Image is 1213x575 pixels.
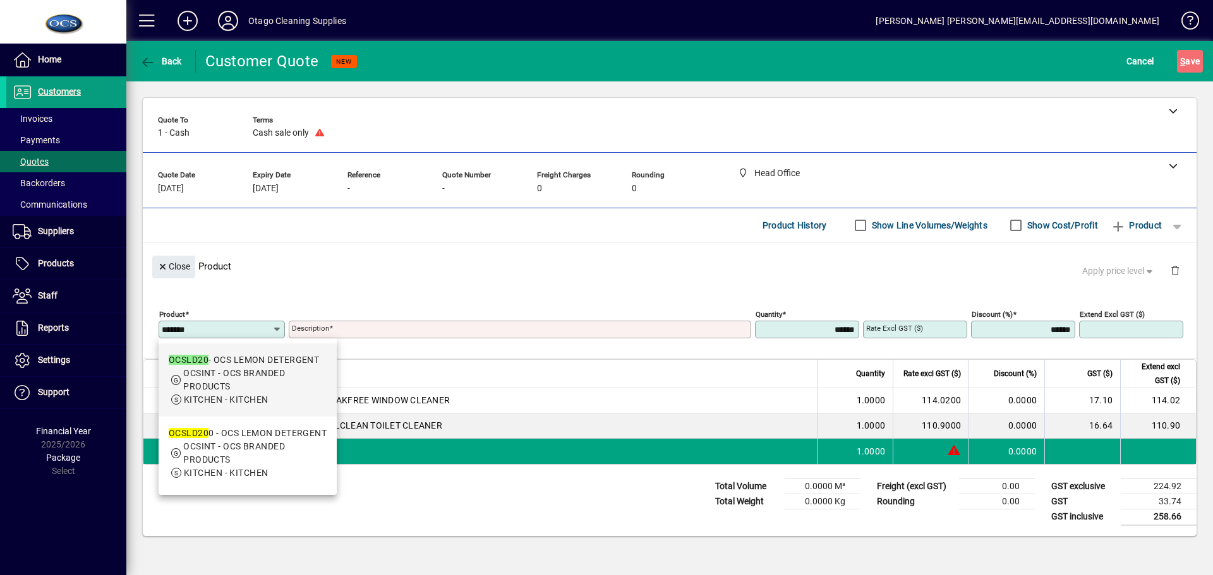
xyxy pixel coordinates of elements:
[1045,494,1121,509] td: GST
[336,57,352,66] span: NEW
[856,367,885,381] span: Quantity
[6,194,126,215] a: Communications
[1044,413,1120,439] td: 16.64
[6,216,126,247] a: Suppliers
[871,494,959,509] td: Rounding
[857,394,886,406] span: 1.0000
[857,445,886,458] span: 1.0000
[959,478,1035,494] td: 0.00
[205,51,319,71] div: Customer Quote
[149,261,198,272] app-page-header-button: Close
[1121,494,1197,509] td: 33.74
[347,184,350,194] span: -
[38,290,57,300] span: Staff
[253,184,279,194] span: [DATE]
[709,478,785,494] td: Total Volume
[969,439,1044,464] td: 0.0000
[876,11,1159,31] div: [PERSON_NAME] [PERSON_NAME][EMAIL_ADDRESS][DOMAIN_NAME]
[1077,259,1161,282] button: Apply price level
[1120,413,1196,439] td: 110.90
[295,419,442,432] span: OCS BOWLCLEAN TOILET CLEANER
[901,394,961,406] div: 114.0200
[903,367,961,381] span: Rate excl GST ($)
[208,9,248,32] button: Profile
[157,256,190,277] span: Close
[1082,264,1156,278] span: Apply price level
[38,86,81,97] span: Customers
[994,367,1037,381] span: Discount (%)
[972,309,1013,318] mat-label: Discount (%)
[763,215,827,235] span: Product History
[857,419,886,432] span: 1.0000
[159,309,185,318] mat-label: Product
[167,9,208,32] button: Add
[632,184,637,194] span: 0
[6,377,126,408] a: Support
[6,108,126,129] a: Invoices
[169,355,208,365] em: OCSLD20
[1121,509,1197,525] td: 258.66
[13,199,87,210] span: Communications
[866,324,923,333] mat-label: Rate excl GST ($)
[292,324,329,333] mat-label: Description
[140,56,182,66] span: Back
[1121,478,1197,494] td: 224.92
[1180,51,1200,71] span: ave
[869,219,987,232] label: Show Line Volumes/Weights
[1160,256,1190,286] button: Delete
[756,309,782,318] mat-label: Quantity
[6,151,126,172] a: Quotes
[1128,360,1180,388] span: Extend excl GST ($)
[183,441,285,465] span: OCSINT - OCS BRANDED PRODUCTS
[1180,56,1185,66] span: S
[13,114,52,124] span: Invoices
[253,128,309,138] span: Cash sale only
[13,178,65,188] span: Backorders
[6,44,126,76] a: Home
[159,343,337,417] mat-option: OCSLD20 - OCS LEMON DETERGENT
[6,248,126,280] a: Products
[6,312,126,344] a: Reports
[6,172,126,194] a: Backorders
[785,494,860,509] td: 0.0000 Kg
[537,184,542,194] span: 0
[1172,3,1197,44] a: Knowledge Base
[1087,367,1113,381] span: GST ($)
[1025,219,1098,232] label: Show Cost/Profit
[169,427,327,440] div: 0 - OCS LEMON DETERGENT
[38,54,61,64] span: Home
[143,243,1197,289] div: Product
[126,50,196,73] app-page-header-button: Back
[169,428,208,438] em: OCSLD20
[959,494,1035,509] td: 0.00
[158,128,190,138] span: 1 - Cash
[1080,309,1145,318] mat-label: Extend excl GST ($)
[1126,51,1154,71] span: Cancel
[1044,388,1120,413] td: 17.10
[1160,264,1190,276] app-page-header-button: Delete
[292,338,741,352] mat-error: Required
[158,184,184,194] span: [DATE]
[13,157,49,167] span: Quotes
[136,50,185,73] button: Back
[38,323,69,333] span: Reports
[184,468,268,478] span: KITCHEN - KITCHEN
[901,419,961,432] div: 110.9000
[183,368,285,391] span: OCSINT - OCS BRANDED PRODUCTS
[6,280,126,312] a: Staff
[1045,509,1121,525] td: GST inclusive
[1123,50,1157,73] button: Cancel
[248,11,346,31] div: Otago Cleaning Supplies
[295,394,450,406] span: OCS STREAKFREE WINDOW CLEANER
[757,214,832,237] button: Product History
[6,129,126,151] a: Payments
[1177,50,1203,73] button: Save
[169,353,327,367] div: - OCS LEMON DETERGENT
[969,388,1044,413] td: 0.0000
[6,345,126,376] a: Settings
[709,494,785,509] td: Total Weight
[38,387,69,397] span: Support
[1120,388,1196,413] td: 114.02
[36,426,91,436] span: Financial Year
[38,258,74,268] span: Products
